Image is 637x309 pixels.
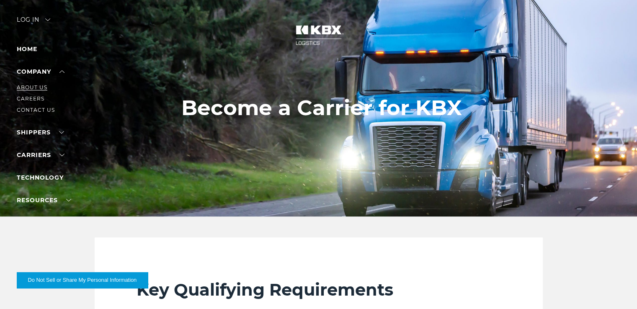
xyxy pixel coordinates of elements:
a: About Us [17,84,47,90]
a: Carriers [17,151,64,159]
a: Home [17,45,37,53]
a: Careers [17,95,44,102]
h1: Become a Carrier for KBX [181,96,462,120]
a: Technology [17,174,64,181]
a: Contact Us [17,107,55,113]
iframe: Chat Widget [595,269,637,309]
div: Log in [17,17,50,29]
img: kbx logo [287,17,350,54]
h2: Key Qualifying Requirements [137,279,501,300]
a: SHIPPERS [17,129,64,136]
a: Company [17,68,64,75]
button: Do Not Sell or Share My Personal Information [17,272,148,288]
img: arrow [45,18,50,21]
a: RESOURCES [17,196,71,204]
